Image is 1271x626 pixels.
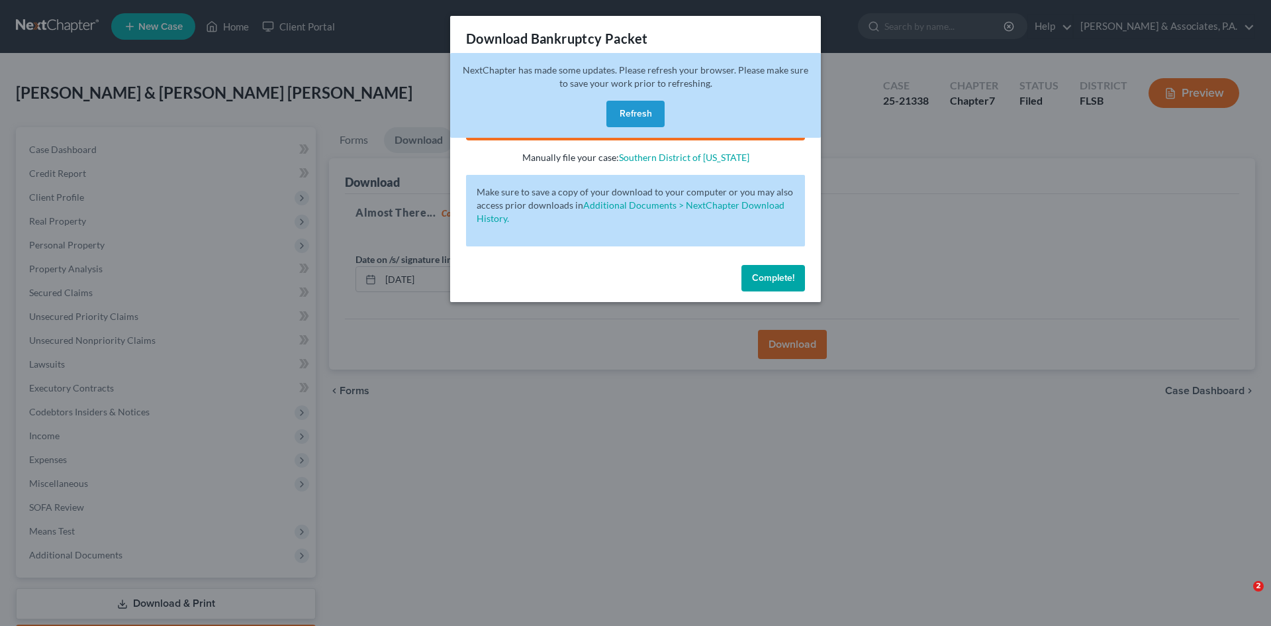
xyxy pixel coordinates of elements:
[1253,581,1264,592] span: 2
[606,101,665,127] button: Refresh
[477,199,784,224] a: Additional Documents > NextChapter Download History.
[752,272,794,284] span: Complete!
[463,64,808,89] span: NextChapter has made some updates. Please refresh your browser. Please make sure to save your wor...
[1226,581,1258,613] iframe: Intercom live chat
[741,265,805,291] button: Complete!
[619,152,749,163] a: Southern District of [US_STATE]
[477,185,794,225] p: Make sure to save a copy of your download to your computer or you may also access prior downloads in
[466,29,647,48] h3: Download Bankruptcy Packet
[466,151,805,164] p: Manually file your case:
